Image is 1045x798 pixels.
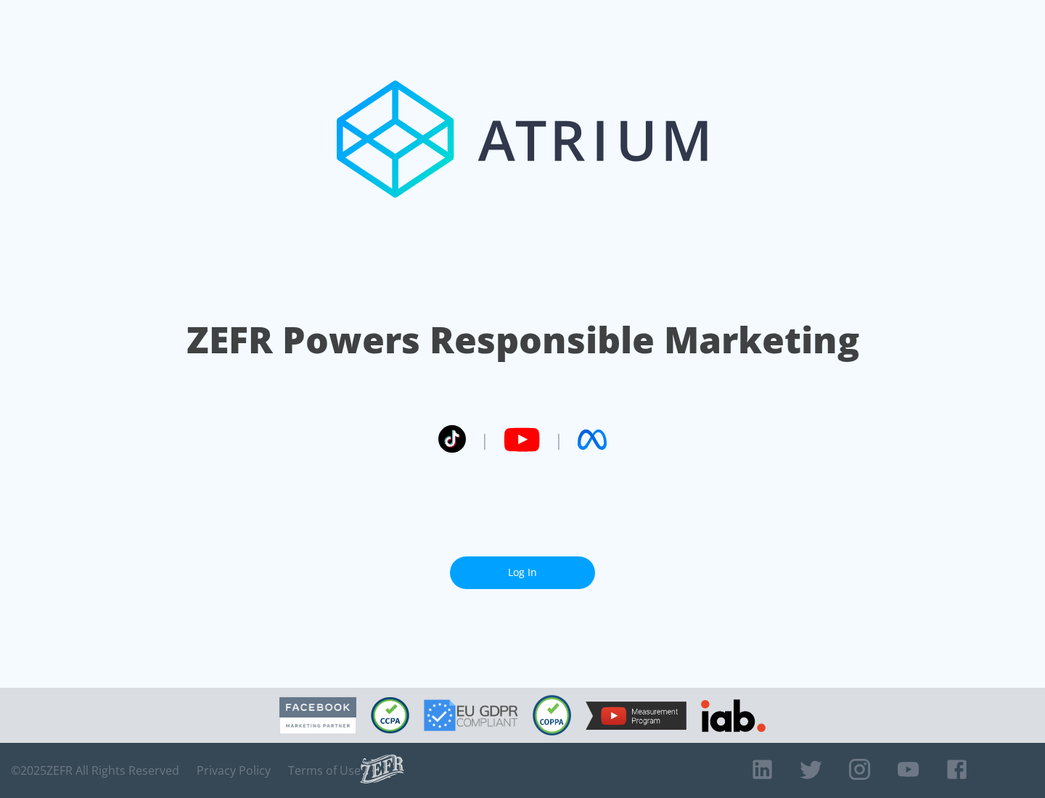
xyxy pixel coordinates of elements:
img: GDPR Compliant [424,699,518,731]
img: YouTube Measurement Program [586,702,687,730]
span: © 2025 ZEFR All Rights Reserved [11,763,179,778]
span: | [480,429,489,451]
h1: ZEFR Powers Responsible Marketing [187,315,859,365]
a: Log In [450,556,595,589]
img: COPPA Compliant [533,695,571,736]
img: CCPA Compliant [371,697,409,733]
img: Facebook Marketing Partner [279,697,356,734]
a: Terms of Use [288,763,361,778]
span: | [554,429,563,451]
img: IAB [701,699,766,732]
a: Privacy Policy [197,763,271,778]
